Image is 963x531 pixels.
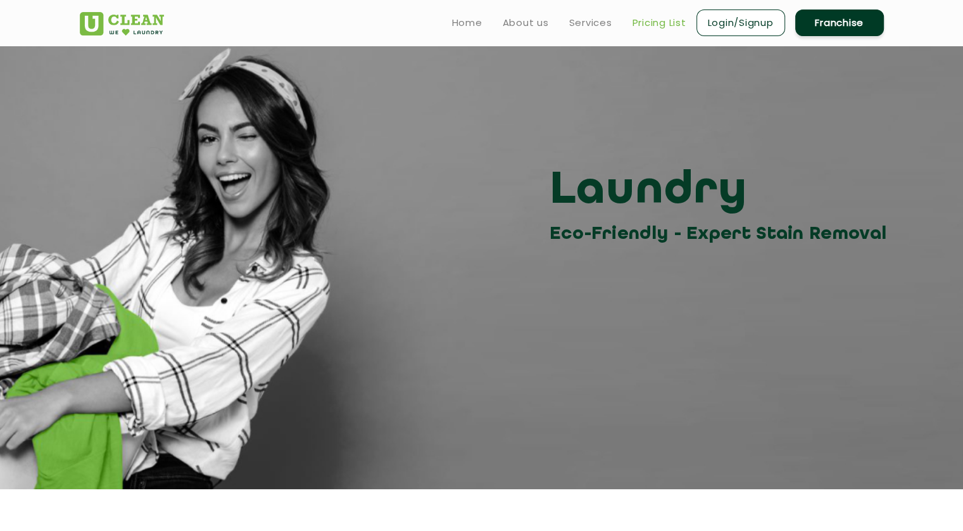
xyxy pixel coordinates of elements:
[569,15,612,30] a: Services
[633,15,686,30] a: Pricing List
[452,15,482,30] a: Home
[503,15,549,30] a: About us
[696,10,785,36] a: Login/Signup
[795,10,884,36] a: Franchise
[550,220,893,248] h3: Eco-Friendly - Expert Stain Removal
[550,163,893,220] h3: Laundry
[80,12,164,35] img: UClean Laundry and Dry Cleaning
